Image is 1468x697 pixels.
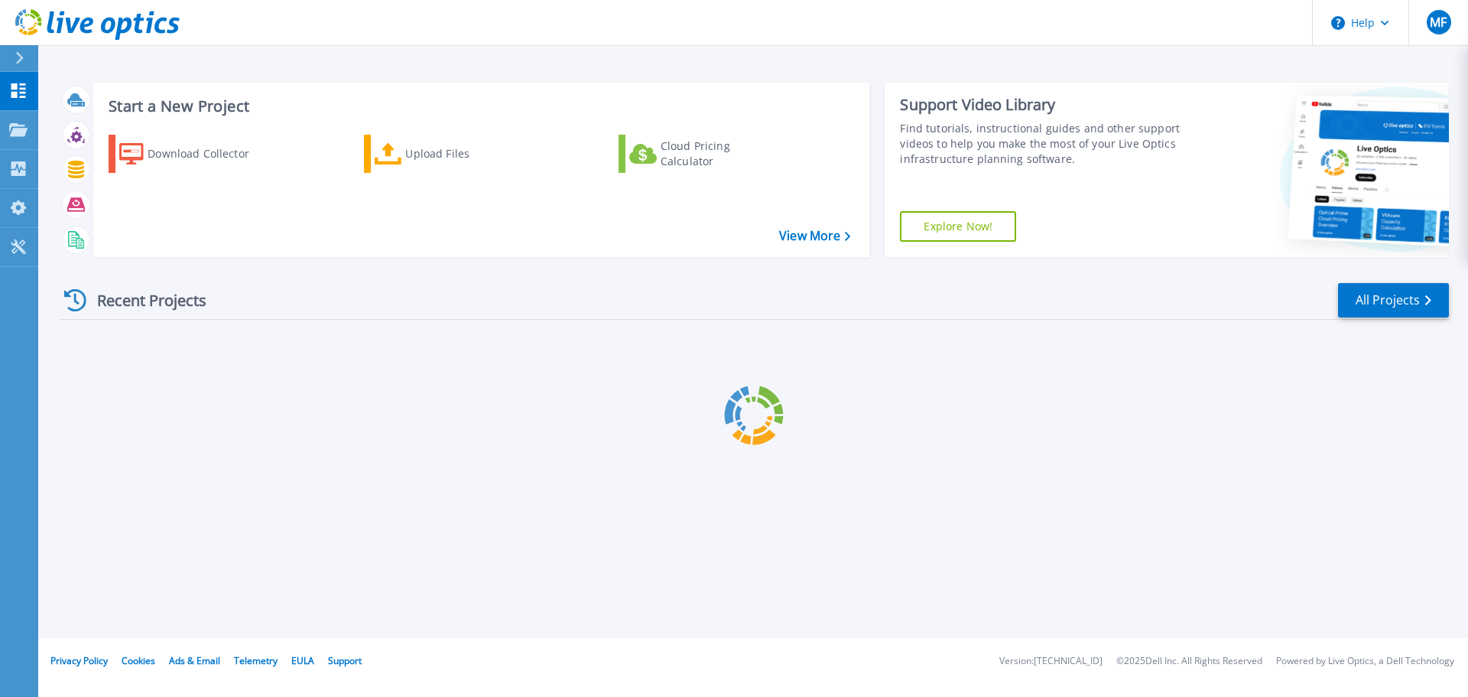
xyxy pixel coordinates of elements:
a: Download Collector [109,135,279,173]
a: Cloud Pricing Calculator [619,135,789,173]
div: Recent Projects [59,282,227,319]
a: Support [328,654,362,667]
li: Version: [TECHNICAL_ID] [999,656,1103,666]
div: Find tutorials, instructional guides and other support videos to help you make the most of your L... [900,121,1187,167]
a: Telemetry [234,654,278,667]
a: Explore Now! [900,211,1016,242]
a: EULA [291,654,314,667]
span: MF [1430,16,1447,28]
div: Cloud Pricing Calculator [661,138,783,169]
a: Cookies [122,654,155,667]
a: Upload Files [364,135,534,173]
div: Download Collector [148,138,270,169]
a: View More [779,229,850,243]
li: © 2025 Dell Inc. All Rights Reserved [1116,656,1262,666]
h3: Start a New Project [109,98,850,115]
a: All Projects [1338,283,1449,318]
div: Support Video Library [900,95,1187,115]
div: Upload Files [405,138,528,169]
a: Privacy Policy [50,654,108,667]
li: Powered by Live Optics, a Dell Technology [1276,656,1454,666]
a: Ads & Email [169,654,220,667]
